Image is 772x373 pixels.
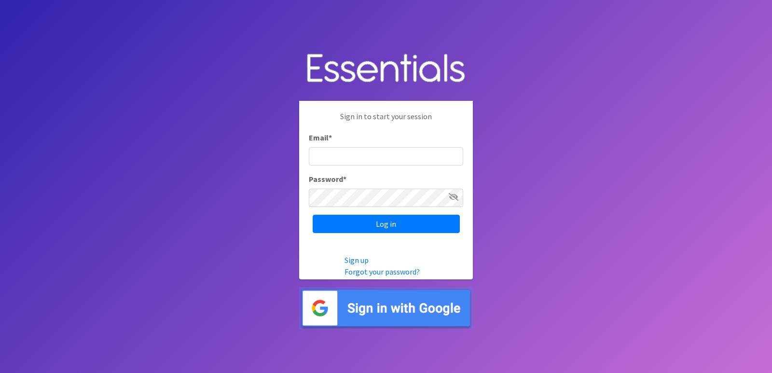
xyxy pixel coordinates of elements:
[345,255,369,265] a: Sign up
[343,174,346,184] abbr: required
[309,173,346,185] label: Password
[299,287,473,329] img: Sign in with Google
[309,111,463,132] p: Sign in to start your session
[345,267,420,276] a: Forgot your password?
[309,132,332,143] label: Email
[313,215,460,233] input: Log in
[329,133,332,142] abbr: required
[299,44,473,94] img: Human Essentials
